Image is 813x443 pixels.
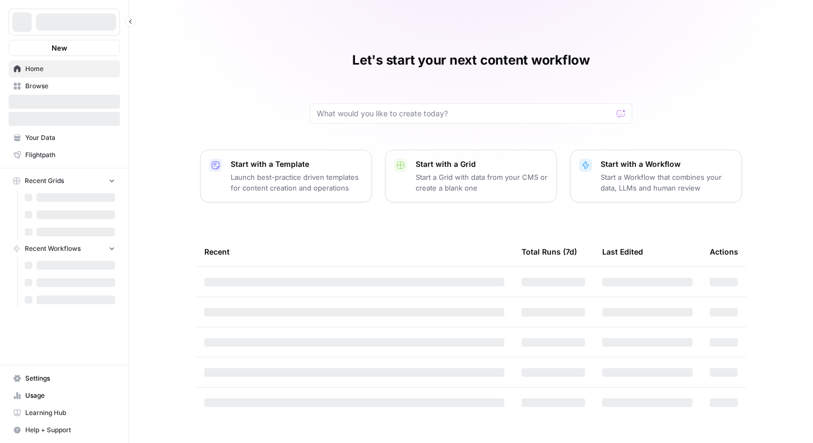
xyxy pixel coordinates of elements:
span: Recent Grids [25,176,64,186]
button: Start with a TemplateLaunch best-practice driven templates for content creation and operations [200,150,372,202]
button: Recent Workflows [9,241,120,257]
div: Actions [710,237,738,266]
a: Learning Hub [9,404,120,421]
span: Recent Workflows [25,244,81,254]
div: Total Runs (7d) [522,237,577,266]
input: What would you like to create today? [317,108,612,119]
div: Recent [204,237,504,266]
h1: Let's start your next content workflow [352,52,590,69]
button: Recent Grids [9,173,120,189]
p: Start with a Template [231,159,363,170]
span: Settings [25,374,115,383]
span: Help + Support [25,425,115,435]
a: Your Data [9,129,120,146]
a: Flightpath [9,146,120,164]
span: New [52,43,67,53]
a: Usage [9,387,120,404]
button: Help + Support [9,421,120,439]
p: Start a Workflow that combines your data, LLMs and human review [601,172,733,193]
span: Browse [25,81,115,91]
span: Home [25,64,115,74]
button: Start with a GridStart a Grid with data from your CMS or create a blank one [385,150,557,202]
button: New [9,40,120,56]
span: Usage [25,391,115,400]
button: Start with a WorkflowStart a Workflow that combines your data, LLMs and human review [570,150,742,202]
p: Start a Grid with data from your CMS or create a blank one [416,172,548,193]
a: Browse [9,78,120,95]
a: Settings [9,370,120,387]
div: Last Edited [602,237,643,266]
p: Start with a Grid [416,159,548,170]
span: Learning Hub [25,408,115,418]
p: Launch best-practice driven templates for content creation and operations [231,172,363,193]
a: Home [9,60,120,78]
span: Flightpath [25,150,115,160]
p: Start with a Workflow [601,159,733,170]
span: Your Data [25,133,115,143]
